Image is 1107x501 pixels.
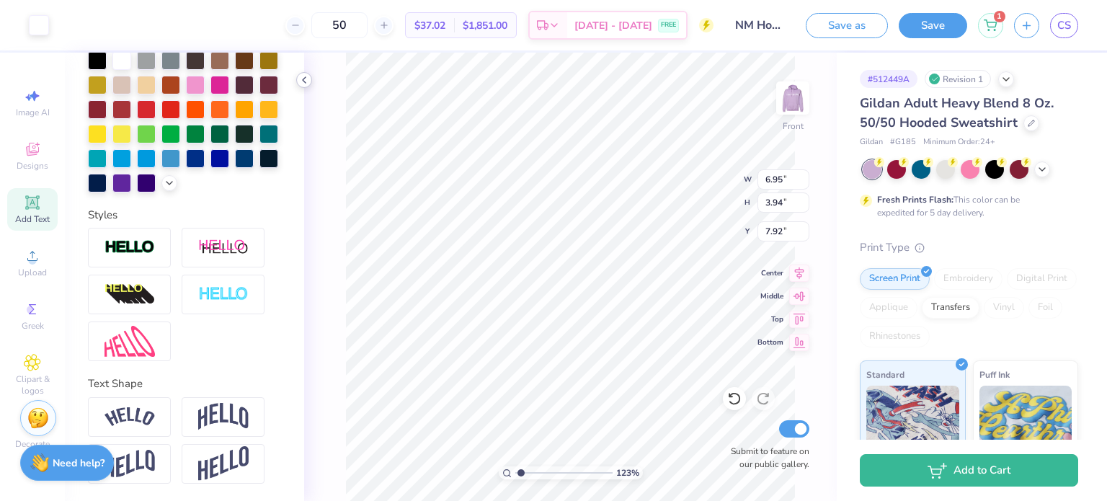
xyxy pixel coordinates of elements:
[860,454,1078,487] button: Add to Cart
[16,107,50,118] span: Image AI
[1007,268,1077,290] div: Digital Print
[783,120,804,133] div: Front
[757,337,783,347] span: Bottom
[15,438,50,450] span: Decorate
[866,367,904,382] span: Standard
[860,326,930,347] div: Rhinestones
[979,367,1010,382] span: Puff Ink
[723,445,809,471] label: Submit to feature on our public gallery.
[22,320,44,332] span: Greek
[984,297,1024,319] div: Vinyl
[88,376,281,392] div: Text Shape
[860,239,1078,256] div: Print Type
[1028,297,1062,319] div: Foil
[18,267,47,278] span: Upload
[860,70,917,88] div: # 512449A
[724,11,795,40] input: Untitled Design
[463,18,507,33] span: $1,851.00
[198,239,249,257] img: Shadow
[922,297,979,319] div: Transfers
[1057,17,1071,34] span: CS
[105,239,155,256] img: Stroke
[105,407,155,427] img: Arc
[198,446,249,482] img: Rise
[414,18,445,33] span: $37.02
[899,13,967,38] button: Save
[860,136,883,148] span: Gildan
[15,213,50,225] span: Add Text
[877,193,1054,219] div: This color can be expedited for 5 day delivery.
[757,291,783,301] span: Middle
[53,456,105,470] strong: Need help?
[105,450,155,478] img: Flag
[198,403,249,430] img: Arch
[198,286,249,303] img: Negative Space
[105,283,155,306] img: 3d Illusion
[574,18,652,33] span: [DATE] - [DATE]
[17,160,48,172] span: Designs
[311,12,368,38] input: – –
[88,207,281,223] div: Styles
[994,11,1005,22] span: 1
[979,386,1072,458] img: Puff Ink
[757,268,783,278] span: Center
[757,314,783,324] span: Top
[860,297,917,319] div: Applique
[925,70,991,88] div: Revision 1
[860,268,930,290] div: Screen Print
[661,20,676,30] span: FREE
[7,373,58,396] span: Clipart & logos
[778,84,807,112] img: Front
[923,136,995,148] span: Minimum Order: 24 +
[866,386,959,458] img: Standard
[105,326,155,357] img: Free Distort
[890,136,916,148] span: # G185
[934,268,1002,290] div: Embroidery
[877,194,953,205] strong: Fresh Prints Flash:
[1050,13,1078,38] a: CS
[860,94,1054,131] span: Gildan Adult Heavy Blend 8 Oz. 50/50 Hooded Sweatshirt
[806,13,888,38] button: Save as
[616,466,639,479] span: 123 %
